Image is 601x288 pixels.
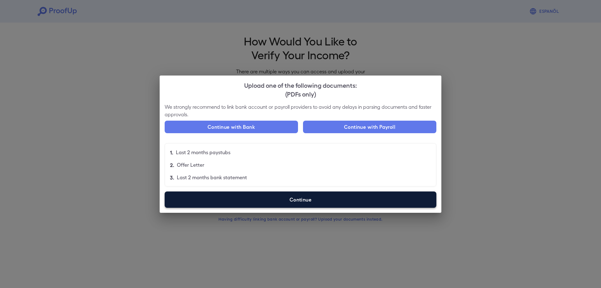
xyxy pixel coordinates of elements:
p: Offer Letter [177,161,204,169]
p: We strongly recommend to link bank account or payroll providers to avoid any delays in parsing do... [165,103,436,118]
button: Continue with Payroll [303,121,436,133]
button: Continue with Bank [165,121,298,133]
label: Continue [165,191,436,208]
p: 2. [170,161,174,169]
p: 1. [170,149,173,156]
p: Last 2 months bank statement [177,174,247,181]
h2: Upload one of the following documents: [160,76,441,103]
p: 3. [170,174,174,181]
p: Last 2 months paystubs [176,149,230,156]
div: (PDFs only) [165,89,436,98]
